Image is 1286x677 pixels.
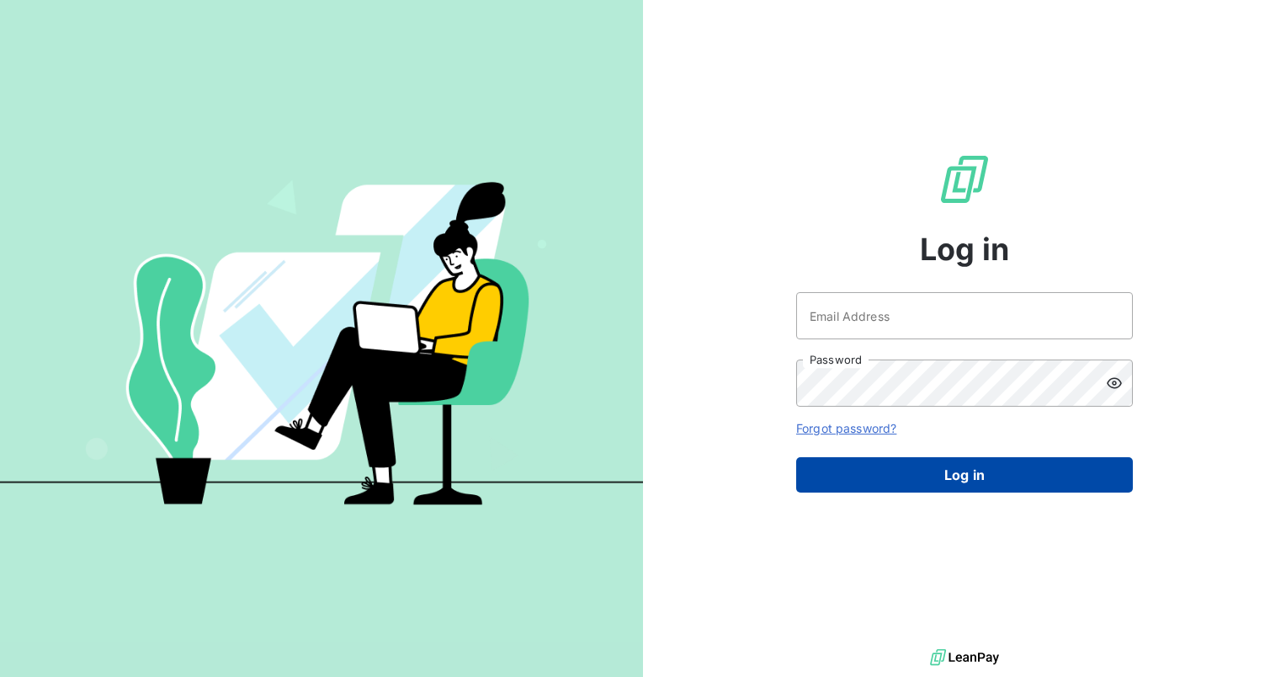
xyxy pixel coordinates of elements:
a: Forgot password? [796,421,896,435]
img: LeanPay Logo [938,152,991,206]
button: Log in [796,457,1133,493]
span: Log in [920,227,1010,272]
img: logo [930,645,999,670]
input: placeholder [796,292,1133,339]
